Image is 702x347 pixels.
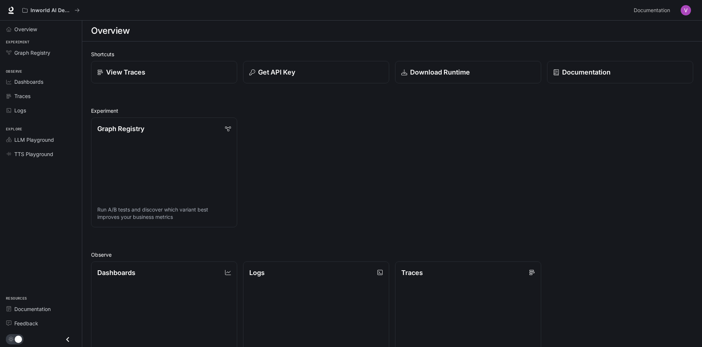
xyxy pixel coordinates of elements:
[97,206,231,221] p: Run A/B tests and discover which variant best improves your business metrics
[14,92,30,100] span: Traces
[395,61,541,83] a: Download Runtime
[91,50,693,58] h2: Shortcuts
[14,106,26,114] span: Logs
[243,61,389,83] button: Get API Key
[14,25,37,33] span: Overview
[249,268,265,278] p: Logs
[59,332,76,347] button: Close drawer
[91,251,693,259] h2: Observe
[562,67,611,77] p: Documentation
[97,268,135,278] p: Dashboards
[15,335,22,343] span: Dark mode toggle
[634,6,670,15] span: Documentation
[410,67,470,77] p: Download Runtime
[547,61,693,83] a: Documentation
[3,104,79,117] a: Logs
[631,3,676,18] a: Documentation
[91,118,237,227] a: Graph RegistryRun A/B tests and discover which variant best improves your business metrics
[679,3,693,18] button: User avatar
[14,150,53,158] span: TTS Playground
[97,124,144,134] p: Graph Registry
[3,148,79,160] a: TTS Playground
[3,317,79,330] a: Feedback
[106,67,145,77] p: View Traces
[3,46,79,59] a: Graph Registry
[258,67,295,77] p: Get API Key
[30,7,72,14] p: Inworld AI Demos
[14,136,54,144] span: LLM Playground
[14,319,38,327] span: Feedback
[14,49,50,57] span: Graph Registry
[91,61,237,83] a: View Traces
[91,24,130,38] h1: Overview
[3,90,79,102] a: Traces
[401,268,423,278] p: Traces
[3,303,79,315] a: Documentation
[3,133,79,146] a: LLM Playground
[14,305,51,313] span: Documentation
[91,107,693,115] h2: Experiment
[14,78,43,86] span: Dashboards
[3,75,79,88] a: Dashboards
[19,3,83,18] button: All workspaces
[681,5,691,15] img: User avatar
[3,23,79,36] a: Overview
